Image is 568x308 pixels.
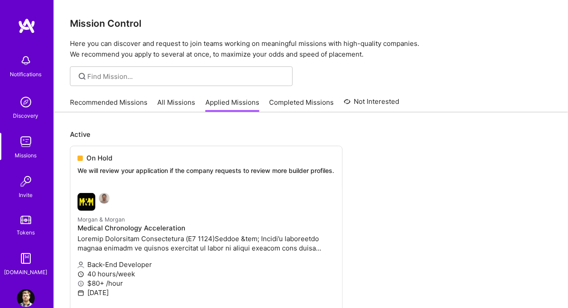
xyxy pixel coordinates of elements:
[78,224,335,232] h4: Medical Chronology Acceleration
[78,271,84,278] i: icon Clock
[99,193,110,204] img: David Kiss
[10,70,42,79] div: Notifications
[78,234,335,253] p: Loremip Dolorsitam Consectetura (E7 1124)Seddoe &tem; Incidi’u laboreetdo magnaa enimadm ve quisn...
[15,151,37,160] div: Missions
[78,280,84,287] i: icon MoneyGray
[78,288,335,297] p: [DATE]
[78,262,84,268] i: icon Applicant
[13,111,39,120] div: Discovery
[78,269,335,279] p: 40 hours/week
[15,289,37,307] a: User Avatar
[19,190,33,200] div: Invite
[158,98,196,112] a: All Missions
[17,93,35,111] img: discovery
[78,260,335,269] p: Back-End Developer
[77,71,87,82] i: icon SearchGrey
[344,96,400,112] a: Not Interested
[20,216,31,224] img: tokens
[17,250,35,267] img: guide book
[78,166,335,175] p: We will review your application if the company requests to review more builder profiles.
[70,18,552,29] h3: Mission Control
[78,193,95,211] img: Morgan & Morgan company logo
[17,133,35,151] img: teamwork
[88,72,286,81] input: Find Mission...
[270,98,334,112] a: Completed Missions
[70,130,552,139] p: Active
[17,52,35,70] img: bell
[18,18,36,34] img: logo
[86,153,112,163] span: On Hold
[17,228,35,237] div: Tokens
[4,267,48,277] div: [DOMAIN_NAME]
[78,290,84,296] i: icon Calendar
[205,98,259,112] a: Applied Missions
[70,38,552,60] p: Here you can discover and request to join teams working on meaningful missions with high-quality ...
[70,98,147,112] a: Recommended Missions
[17,172,35,190] img: Invite
[78,216,125,223] small: Morgan & Morgan
[78,279,335,288] p: $80+ /hour
[17,289,35,307] img: User Avatar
